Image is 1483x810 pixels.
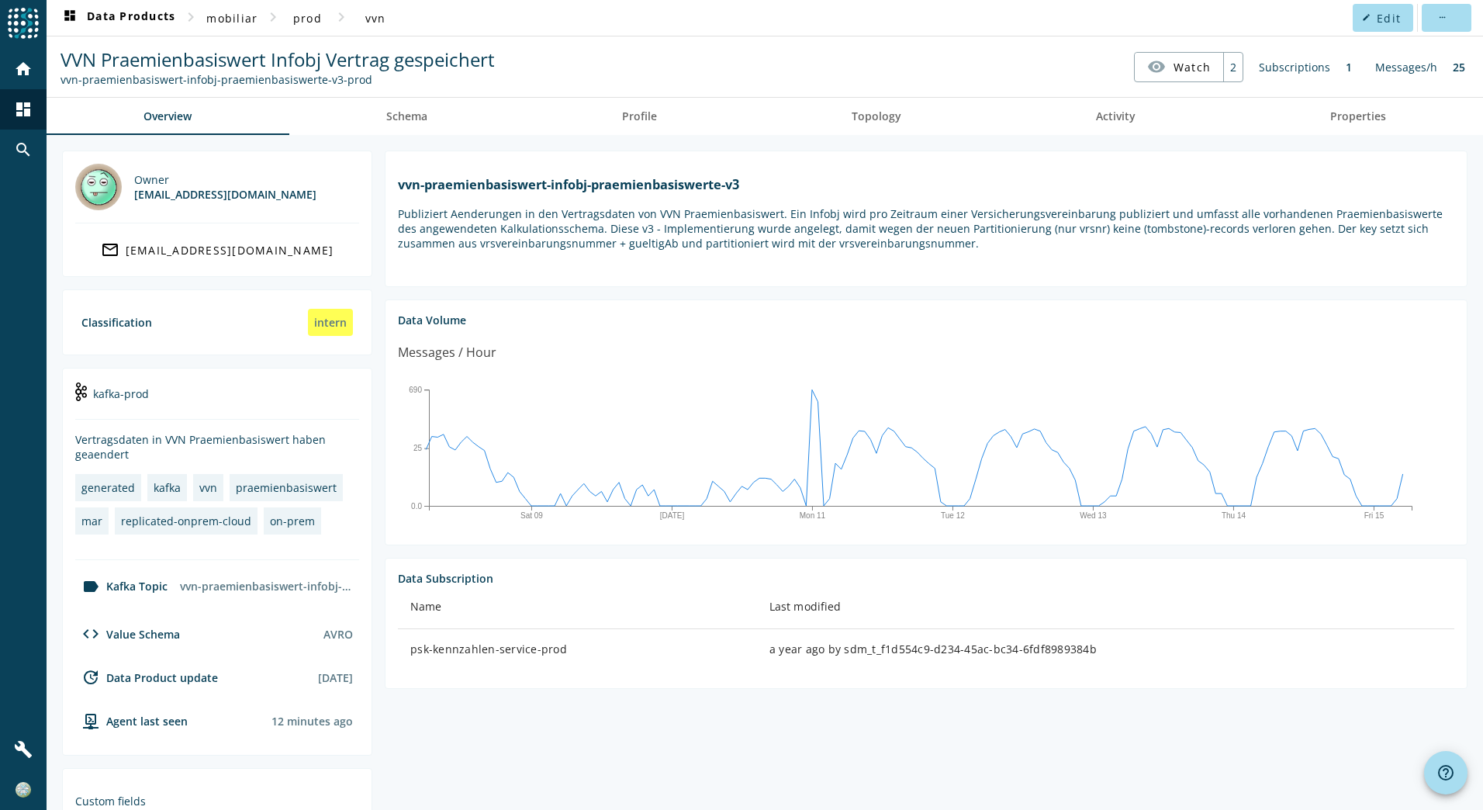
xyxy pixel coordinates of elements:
span: Properties [1330,111,1386,122]
text: Wed 13 [1080,511,1107,520]
text: [DATE] [660,511,685,520]
mat-icon: dashboard [14,100,33,119]
mat-icon: chevron_right [332,8,351,26]
div: 2 [1223,53,1243,81]
img: e4649f91bb11345da3315c034925bb90 [16,782,31,798]
div: [DATE] [318,670,353,685]
div: psk-kennzahlen-service-prod [410,642,745,657]
mat-icon: build [14,740,33,759]
mat-icon: visibility [1147,57,1166,76]
div: Agents typically reports every 15min to 1h [271,714,353,729]
text: Mon 11 [800,511,826,520]
span: VVN Praemienbasiswert Infobj Vertrag gespeichert [60,47,495,72]
button: prod [282,4,332,32]
div: Messages / Hour [398,343,496,362]
text: 0.0 [411,501,422,510]
text: Sat 09 [520,511,543,520]
button: mobiliar [200,4,264,32]
text: 690 [409,386,422,394]
text: Fri 15 [1364,511,1384,520]
div: Value Schema [75,625,180,643]
button: Data Products [54,4,181,32]
div: AVRO [323,627,353,642]
button: Watch [1135,53,1223,81]
span: Data Products [60,9,175,27]
div: Custom fields [75,794,359,808]
div: praemienbasiswert [236,480,337,495]
span: Topology [852,111,901,122]
div: Kafka Topic: vvn-praemienbasiswert-infobj-praemienbasiswerte-v3-prod [60,72,495,87]
mat-icon: update [81,668,100,687]
div: Classification [81,315,152,330]
mat-icon: code [81,625,100,643]
span: Activity [1096,111,1136,122]
button: Edit [1353,4,1413,32]
td: a year ago by sdm_t_f1d554c9-d234-45ac-bc34-6fdf8989384b [757,629,1454,670]
button: vvn [351,4,400,32]
div: 25 [1445,52,1473,82]
img: marmot@mobi.ch [75,164,122,210]
th: Last modified [757,586,1454,629]
div: Vertragsdaten in VVN Praemienbasiswert haben geaendert [75,432,359,462]
text: Tue 12 [941,511,965,520]
div: vvn-praemienbasiswert-infobj-praemienbasiswerte-v3-prod [174,573,359,600]
div: Messages/h [1367,52,1445,82]
div: agent-env-prod [75,711,188,730]
div: mar [81,514,102,528]
span: Watch [1174,54,1211,81]
span: vvn [365,11,386,26]
text: 25 [413,444,423,452]
div: [EMAIL_ADDRESS][DOMAIN_NAME] [134,187,316,202]
mat-icon: label [81,577,100,596]
div: replicated-onprem-cloud [121,514,251,528]
th: Name [398,586,757,629]
div: intern [308,309,353,336]
mat-icon: edit [1362,13,1371,22]
mat-icon: chevron_right [181,8,200,26]
mat-icon: home [14,60,33,78]
div: on-prem [270,514,315,528]
div: generated [81,480,135,495]
p: Publiziert Aenderungen in den Vertragsdaten von VVN Praemienbasiswert. Ein Infobj wird pro Zeitra... [398,206,1454,251]
div: vvn [199,480,217,495]
span: prod [293,11,322,26]
div: 1 [1338,52,1360,82]
div: Owner [134,172,316,187]
div: kafka-prod [75,381,359,420]
div: Kafka Topic [75,577,168,596]
text: Thu 14 [1222,511,1246,520]
img: kafka-prod [75,382,87,401]
span: Edit [1377,11,1401,26]
mat-icon: help_outline [1436,763,1455,782]
mat-icon: more_horiz [1437,13,1446,22]
mat-icon: dashboard [60,9,79,27]
div: Subscriptions [1251,52,1338,82]
span: Profile [622,111,657,122]
img: spoud-logo.svg [8,8,39,39]
span: Schema [386,111,427,122]
span: Overview [143,111,192,122]
div: kafka [154,480,181,495]
div: [EMAIL_ADDRESS][DOMAIN_NAME] [126,243,334,258]
div: Data Volume [398,313,1454,327]
div: Data Subscription [398,571,1454,586]
span: mobiliar [206,11,258,26]
mat-icon: mail_outline [101,241,119,259]
h1: vvn-praemienbasiswert-infobj-praemienbasiswerte-v3 [398,176,1454,193]
div: Data Product update [75,668,218,687]
mat-icon: search [14,140,33,159]
mat-icon: chevron_right [264,8,282,26]
a: [EMAIL_ADDRESS][DOMAIN_NAME] [75,236,359,264]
